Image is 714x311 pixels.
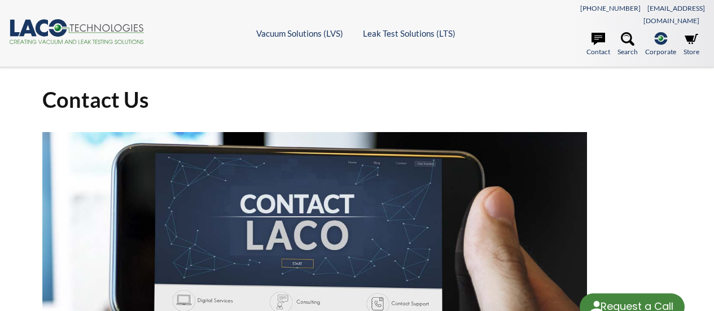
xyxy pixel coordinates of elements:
[643,4,705,25] a: [EMAIL_ADDRESS][DOMAIN_NAME]
[617,32,638,57] a: Search
[363,28,455,38] a: Leak Test Solutions (LTS)
[580,4,641,12] a: [PHONE_NUMBER]
[586,32,610,57] a: Contact
[256,28,343,38] a: Vacuum Solutions (LVS)
[684,32,699,57] a: Store
[645,46,676,57] span: Corporate
[42,86,672,113] h1: Contact Us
